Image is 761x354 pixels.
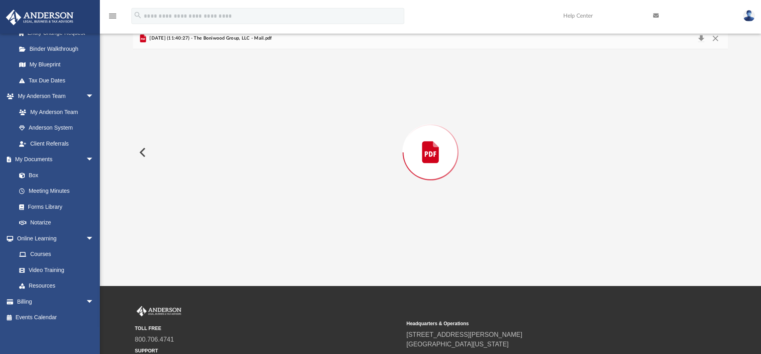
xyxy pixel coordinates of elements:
a: Forms Library [11,199,98,215]
a: Billingarrow_drop_down [6,294,106,310]
a: Events Calendar [6,310,106,326]
i: menu [108,11,117,21]
a: Online Learningarrow_drop_down [6,230,102,246]
i: search [133,11,142,20]
a: Box [11,167,98,183]
a: My Anderson Teamarrow_drop_down [6,88,102,104]
button: Previous File [133,141,151,164]
span: arrow_drop_down [86,152,102,168]
a: Video Training [11,262,98,278]
a: My Documentsarrow_drop_down [6,152,102,168]
button: Download [694,33,708,44]
small: Headquarters & Operations [407,320,673,327]
button: Close [708,33,723,44]
a: My Anderson Team [11,104,98,120]
small: TOLL FREE [135,325,401,332]
a: menu [108,15,117,21]
a: Tax Due Dates [11,72,106,88]
a: [STREET_ADDRESS][PERSON_NAME] [407,331,523,338]
a: Courses [11,246,102,262]
a: Resources [11,278,102,294]
span: arrow_drop_down [86,230,102,247]
img: Anderson Advisors Platinum Portal [4,10,76,25]
div: Preview [133,28,728,256]
span: arrow_drop_down [86,88,102,105]
a: Binder Walkthrough [11,41,106,57]
span: [DATE] (11:40:27) - The Boniwood Group, LLC - Mail.pdf [148,35,272,42]
img: Anderson Advisors Platinum Portal [135,306,183,316]
a: Meeting Minutes [11,183,102,199]
span: arrow_drop_down [86,294,102,310]
img: User Pic [743,10,755,22]
a: My Blueprint [11,57,102,73]
a: Client Referrals [11,136,102,152]
a: Notarize [11,215,102,231]
a: Anderson System [11,120,102,136]
a: 800.706.4741 [135,336,174,343]
a: [GEOGRAPHIC_DATA][US_STATE] [407,341,509,348]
